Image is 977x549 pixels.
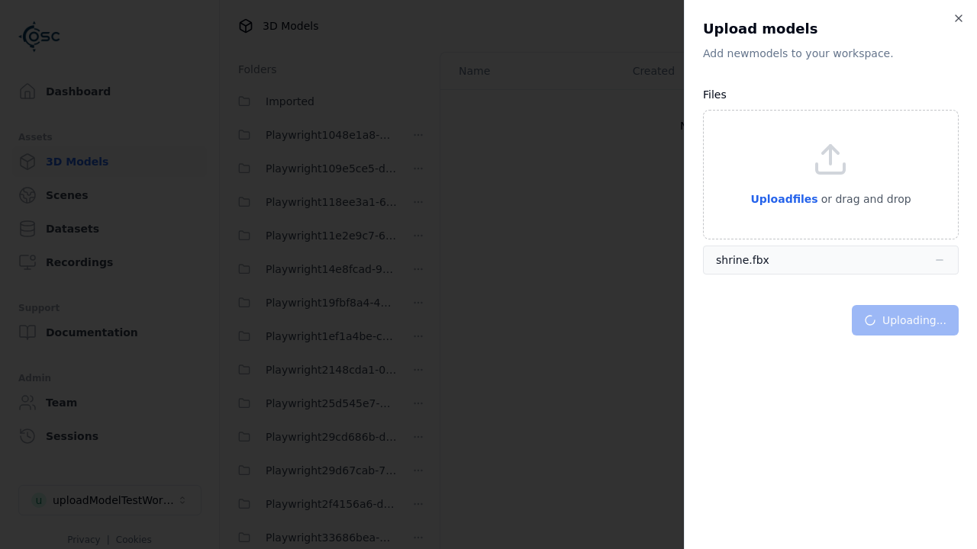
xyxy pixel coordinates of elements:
span: Upload files [750,193,817,205]
h2: Upload models [703,18,959,40]
label: Files [703,88,727,101]
p: Add new model s to your workspace. [703,46,959,61]
p: or drag and drop [818,190,911,208]
div: shrine.fbx [716,252,769,268]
